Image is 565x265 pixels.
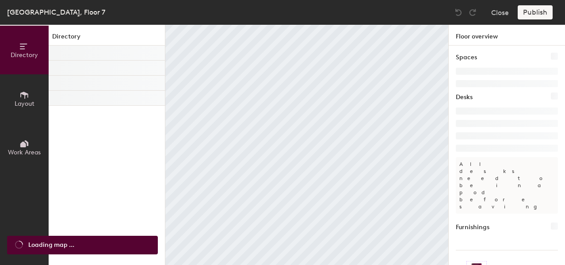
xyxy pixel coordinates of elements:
[8,149,41,156] span: Work Areas
[49,32,165,46] h1: Directory
[165,25,448,265] canvas: Map
[456,92,473,102] h1: Desks
[7,7,105,18] div: [GEOGRAPHIC_DATA], Floor 7
[456,223,489,232] h1: Furnishings
[454,8,463,17] img: Undo
[491,5,509,19] button: Close
[11,51,38,59] span: Directory
[15,100,34,108] span: Layout
[468,8,477,17] img: Redo
[456,157,558,214] p: All desks need to be in a pod before saving
[28,240,74,250] span: Loading map ...
[449,25,565,46] h1: Floor overview
[456,53,477,62] h1: Spaces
